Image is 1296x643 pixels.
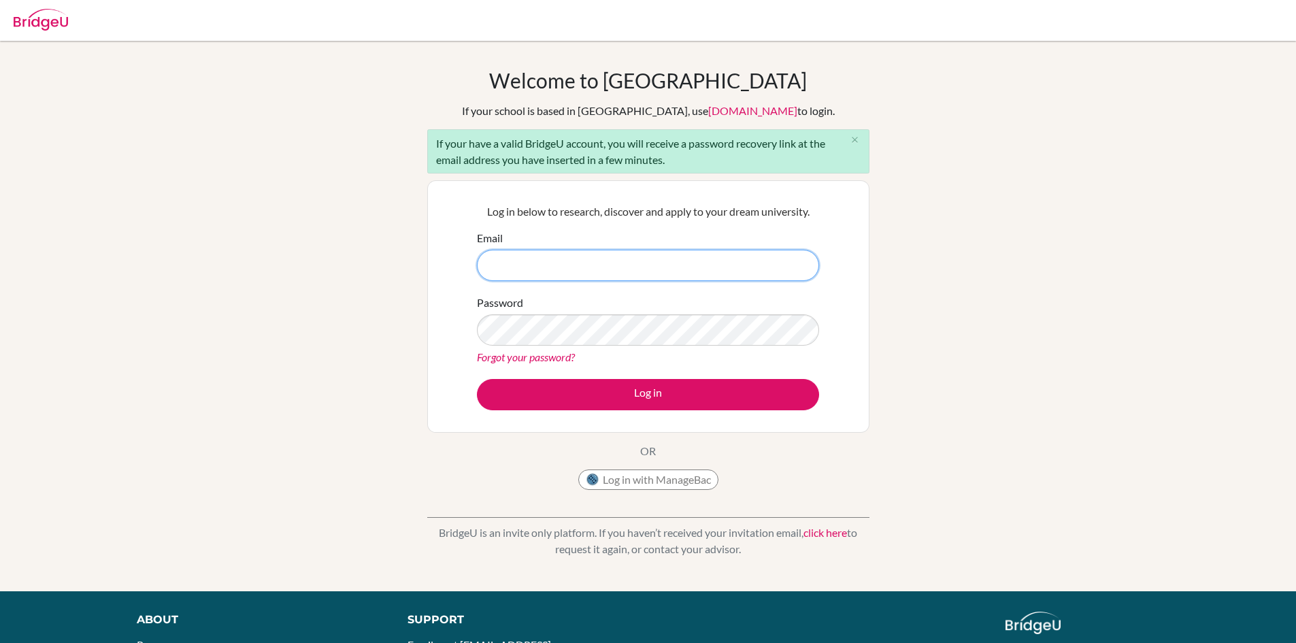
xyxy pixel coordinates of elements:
[462,103,835,119] div: If your school is based in [GEOGRAPHIC_DATA], use to login.
[477,203,819,220] p: Log in below to research, discover and apply to your dream university.
[803,526,847,539] a: click here
[137,612,377,628] div: About
[477,230,503,246] label: Email
[850,135,860,145] i: close
[477,350,575,363] a: Forgot your password?
[427,525,869,557] p: BridgeU is an invite only platform. If you haven’t received your invitation email, to request it ...
[408,612,632,628] div: Support
[578,469,718,490] button: Log in with ManageBac
[477,379,819,410] button: Log in
[477,295,523,311] label: Password
[1006,612,1061,634] img: logo_white@2x-f4f0deed5e89b7ecb1c2cc34c3e3d731f90f0f143d5ea2071677605dd97b5244.png
[427,129,869,174] div: If your have a valid BridgeU account, you will receive a password recovery link at the email addr...
[14,9,68,31] img: Bridge-U
[842,130,869,150] button: Close
[489,68,807,93] h1: Welcome to [GEOGRAPHIC_DATA]
[708,104,797,117] a: [DOMAIN_NAME]
[640,443,656,459] p: OR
